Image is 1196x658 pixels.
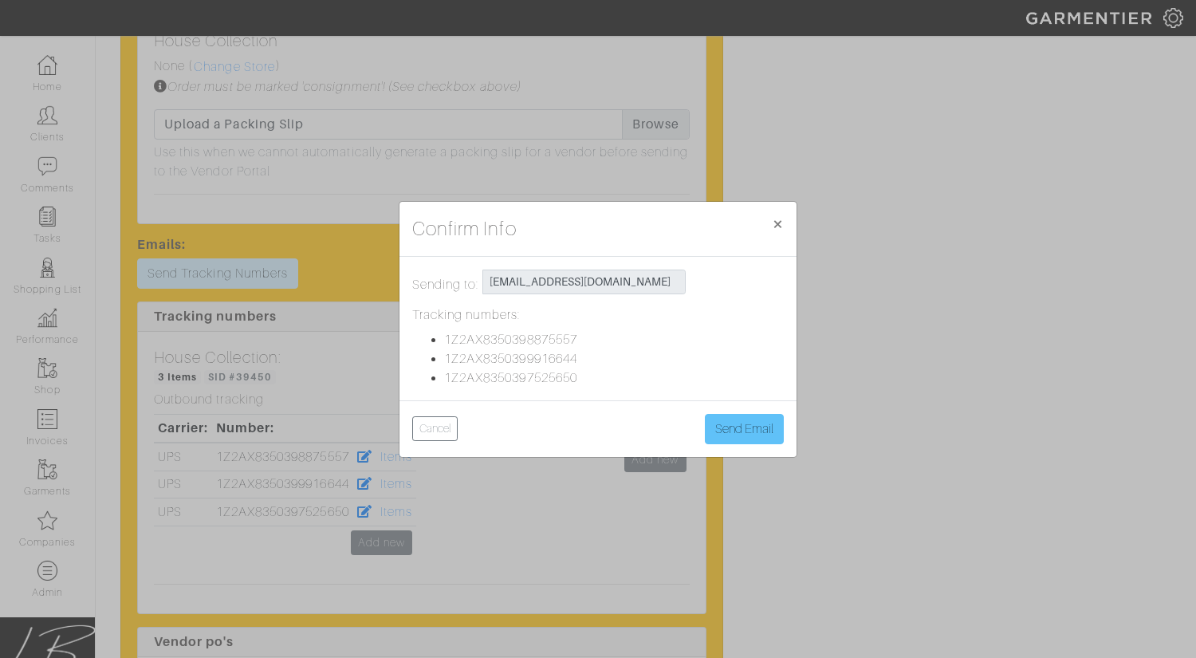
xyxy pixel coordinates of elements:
[412,300,520,330] label: Tracking numbers:
[772,213,784,234] span: ×
[412,416,458,441] button: Cancel
[444,330,718,349] li: 1Z2AX8350398875557
[444,349,718,368] li: 1Z2AX8350399916644
[412,215,517,243] h4: Confirm Info
[705,414,784,444] button: Send Email
[444,368,718,388] li: 1Z2AX8350397525650
[412,270,479,300] label: Sending to:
